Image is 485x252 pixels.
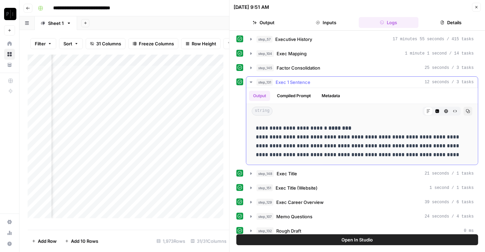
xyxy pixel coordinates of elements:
span: step_151 [256,184,273,191]
span: Factor Consolidation [277,64,320,71]
span: step_148 [256,170,274,177]
span: 25 seconds / 3 tasks [425,65,474,71]
span: step_129 [256,199,274,206]
button: 1 minute 1 second / 14 tasks [246,48,478,59]
button: Inputs [296,17,356,28]
div: 31/31 Columns [188,236,229,247]
span: step_104 [256,50,274,57]
span: Add Row [38,238,57,244]
button: Add Row [28,236,61,247]
div: 12 seconds / 3 tasks [246,88,478,165]
button: Output [234,17,293,28]
span: Open In Studio [342,236,373,243]
span: 24 seconds / 4 tasks [425,213,474,220]
button: Workspace: Paragon (Prod) [4,5,15,23]
a: Settings [4,217,15,227]
a: Browse [4,49,15,60]
span: Filter [35,40,46,47]
a: Sheet 1 [35,16,77,30]
span: 1 second / 1 tasks [429,185,474,191]
span: 1 minute 1 second / 14 tasks [405,50,474,57]
span: 31 Columns [96,40,121,47]
button: 25 seconds / 3 tasks [246,62,478,73]
button: 1 second / 1 tasks [246,182,478,193]
span: step_132 [256,227,274,234]
span: string [252,107,273,116]
a: Your Data [4,59,15,70]
div: Sheet 1 [48,20,64,27]
span: 0 ms [464,228,474,234]
span: Exec Career Overview [276,199,324,206]
button: Filter [30,38,56,49]
span: step_107 [256,213,274,220]
button: Logs [359,17,418,28]
button: Row Height [181,38,221,49]
span: Exec Title [277,170,297,177]
span: Freeze Columns [139,40,174,47]
span: Exec 1 Sentence [276,79,310,86]
button: Sort [59,38,83,49]
button: Details [421,17,481,28]
span: Sort [63,40,72,47]
span: Row Height [192,40,216,47]
span: 12 seconds / 3 tasks [425,79,474,85]
span: Executive History [275,36,312,43]
span: step_57 [256,36,273,43]
span: 17 minutes 55 seconds / 415 tasks [393,36,474,42]
a: Home [4,38,15,49]
button: 39 seconds / 6 tasks [246,197,478,208]
button: 24 seconds / 4 tasks [246,211,478,222]
button: 0 ms [246,225,478,236]
span: Add 10 Rows [71,238,98,244]
button: Output [249,91,270,101]
span: Exec Mapping [277,50,307,57]
span: Exec Title (Website) [276,184,318,191]
div: [DATE] 9:51 AM [234,4,269,11]
button: 31 Columns [86,38,126,49]
button: Compiled Prompt [273,91,315,101]
button: Freeze Columns [128,38,178,49]
div: 1,973 Rows [154,236,188,247]
span: step_145 [256,64,274,71]
button: Open In Studio [236,234,478,245]
button: 17 minutes 55 seconds / 415 tasks [246,34,478,45]
span: Rough Draft [276,227,301,234]
span: 21 seconds / 1 tasks [425,171,474,177]
button: 21 seconds / 1 tasks [246,168,478,179]
button: Add 10 Rows [61,236,102,247]
span: step_131 [256,79,273,86]
span: 39 seconds / 6 tasks [425,199,474,205]
button: Metadata [318,91,344,101]
img: Paragon (Prod) Logo [4,8,16,20]
button: 12 seconds / 3 tasks [246,77,478,88]
a: Usage [4,227,15,238]
span: Memo Questions [276,213,312,220]
button: Help + Support [4,238,15,249]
